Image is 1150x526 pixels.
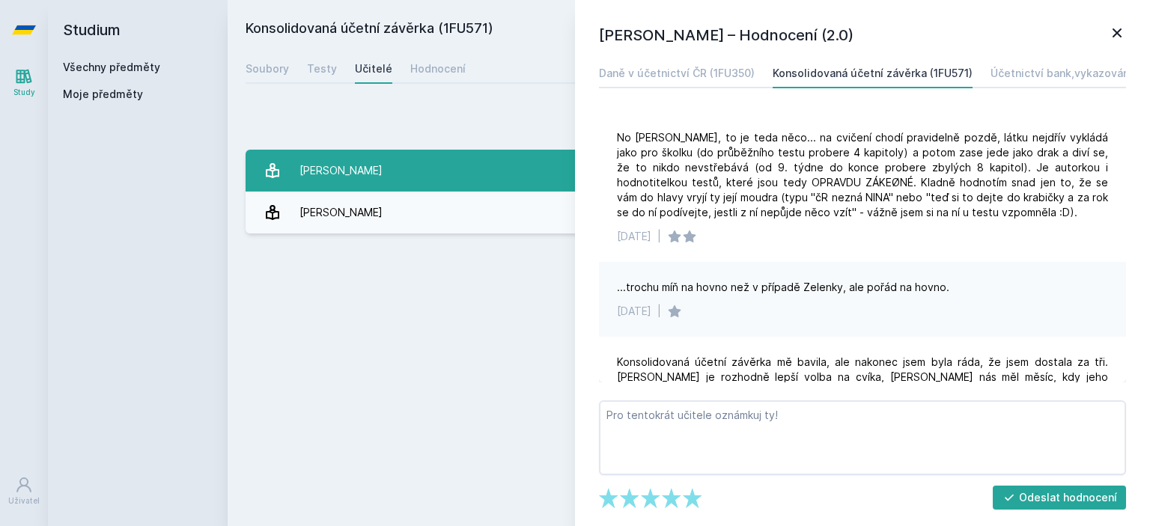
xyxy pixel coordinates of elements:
[3,468,45,514] a: Uživatel
[13,87,35,98] div: Study
[355,54,392,84] a: Učitelé
[307,54,337,84] a: Testy
[617,130,1108,220] div: No [PERSON_NAME], to je teda něco... na cvičení chodí pravidelně pozdě, látku nejdřív vykládá jak...
[246,18,964,42] h2: Konsolidovaná účetní závěrka (1FU571)
[246,61,289,76] div: Soubory
[299,198,383,227] div: [PERSON_NAME]
[246,150,1132,192] a: [PERSON_NAME] 4 hodnocení 2.3
[246,54,289,84] a: Soubory
[3,60,45,105] a: Study
[63,87,143,102] span: Moje předměty
[410,61,466,76] div: Hodnocení
[657,229,661,244] div: |
[617,229,651,244] div: [DATE]
[355,61,392,76] div: Učitelé
[299,156,383,186] div: [PERSON_NAME]
[8,495,40,507] div: Uživatel
[307,61,337,76] div: Testy
[63,61,160,73] a: Všechny předměty
[246,192,1132,233] a: [PERSON_NAME] 3 hodnocení 2.0
[410,54,466,84] a: Hodnocení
